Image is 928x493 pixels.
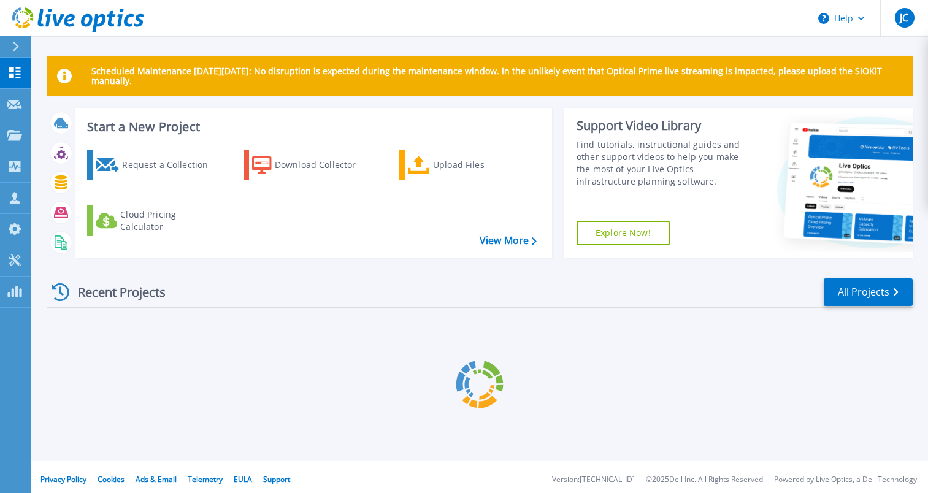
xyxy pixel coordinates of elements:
a: Ads & Email [136,474,177,484]
div: Upload Files [433,153,531,177]
a: Cookies [98,474,125,484]
a: Upload Files [399,150,536,180]
div: Recent Projects [47,277,182,307]
a: Cloud Pricing Calculator [87,205,224,236]
a: Explore Now! [577,221,670,245]
a: Privacy Policy [40,474,86,484]
p: Scheduled Maintenance [DATE][DATE]: No disruption is expected during the maintenance window. In t... [91,66,903,86]
div: Download Collector [275,153,373,177]
div: Request a Collection [122,153,220,177]
a: EULA [234,474,252,484]
a: Support [263,474,290,484]
li: © 2025 Dell Inc. All Rights Reserved [646,476,763,484]
div: Support Video Library [577,118,751,134]
h3: Start a New Project [87,120,536,134]
div: Cloud Pricing Calculator [120,208,218,233]
li: Version: [TECHNICAL_ID] [552,476,635,484]
a: All Projects [824,278,913,306]
div: Find tutorials, instructional guides and other support videos to help you make the most of your L... [577,139,751,188]
li: Powered by Live Optics, a Dell Technology [774,476,917,484]
a: Telemetry [188,474,223,484]
span: JC [900,13,908,23]
a: Request a Collection [87,150,224,180]
a: Download Collector [244,150,380,180]
a: View More [480,235,537,246]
